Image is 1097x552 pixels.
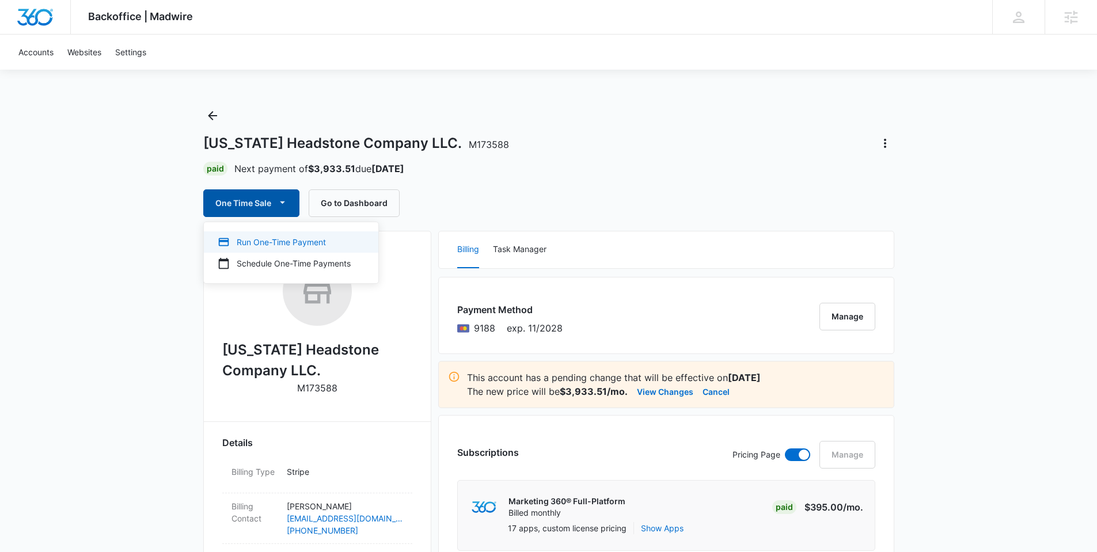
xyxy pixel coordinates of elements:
[88,10,193,22] span: Backoffice | Madwire
[467,371,885,385] p: This account has a pending change that will be effective on
[508,522,627,534] p: 17 apps, custom license pricing
[222,493,412,544] div: Billing Contact[PERSON_NAME][EMAIL_ADDRESS][DOMAIN_NAME][PHONE_NUMBER]
[297,381,337,395] p: M173588
[732,448,780,461] p: Pricing Page
[309,189,400,217] button: Go to Dashboard
[641,522,684,534] button: Show Apps
[204,253,378,274] button: Schedule One-Time Payments
[204,231,378,253] button: Run One-Time Payment
[231,500,278,524] dt: Billing Contact
[507,321,563,335] span: exp. 11/2028
[467,385,628,398] p: The new price will be
[703,385,730,398] button: Cancel
[12,35,60,70] a: Accounts
[203,106,222,125] button: Back
[843,501,863,513] span: /mo.
[474,321,495,335] span: Mastercard ending with
[222,459,412,493] div: Billing TypeStripe
[234,162,404,176] p: Next payment of due
[508,507,625,519] p: Billed monthly
[457,303,563,317] h3: Payment Method
[203,189,299,217] button: One Time Sale
[287,512,403,524] a: [EMAIL_ADDRESS][DOMAIN_NAME]
[508,496,625,507] p: Marketing 360® Full-Platform
[819,303,875,330] button: Manage
[308,163,355,174] strong: $3,933.51
[60,35,108,70] a: Websites
[108,35,153,70] a: Settings
[876,134,894,153] button: Actions
[218,236,351,248] div: Run One-Time Payment
[772,500,796,514] div: Paid
[287,466,403,478] p: Stripe
[493,231,546,268] button: Task Manager
[222,340,412,381] h2: [US_STATE] Headstone Company LLC.
[203,135,509,152] h1: [US_STATE] Headstone Company LLC.
[222,436,253,450] span: Details
[457,446,519,459] h3: Subscriptions
[231,466,278,478] dt: Billing Type
[637,385,693,398] button: View Changes
[560,386,628,397] strong: $3,933.51/mo.
[218,257,351,269] div: Schedule One-Time Payments
[457,231,479,268] button: Billing
[472,501,496,513] img: marketing360Logo
[371,163,404,174] strong: [DATE]
[203,162,227,176] div: Paid
[287,524,403,536] a: [PHONE_NUMBER]
[469,139,509,150] span: M173588
[728,372,761,383] strong: [DATE]
[804,500,863,514] p: $395.00
[287,500,403,512] p: [PERSON_NAME]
